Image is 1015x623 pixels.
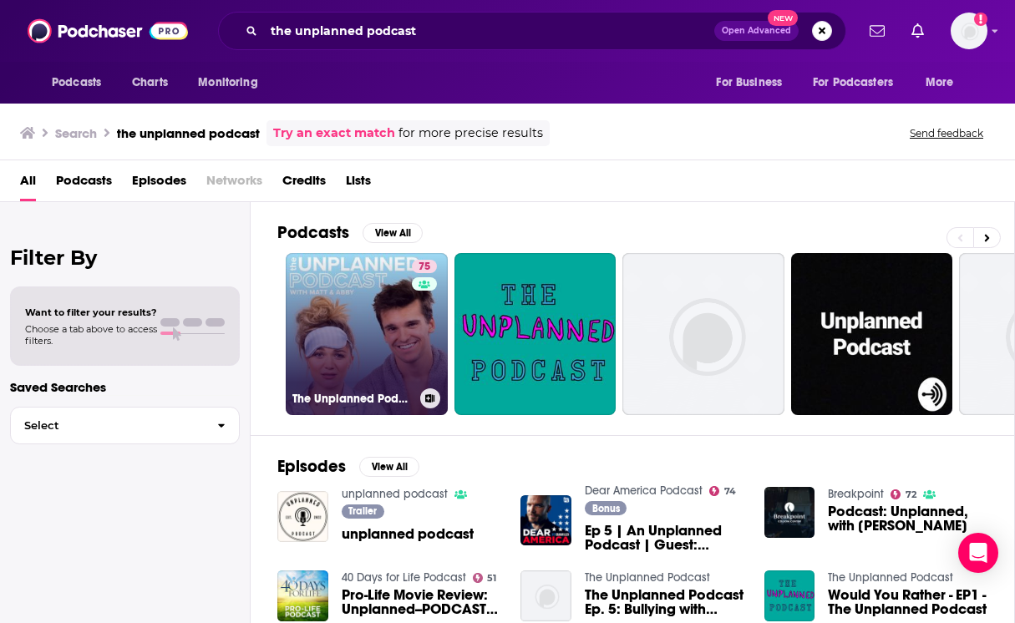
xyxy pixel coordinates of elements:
[828,504,987,533] span: Podcast: Unplanned, with [PERSON_NAME]
[905,126,988,140] button: Send feedback
[286,253,448,415] a: 75The Unplanned Podcast with [PERSON_NAME] & [PERSON_NAME]
[342,570,466,585] a: 40 Days for Life Podcast
[951,13,987,49] img: User Profile
[520,495,571,546] img: Ep 5 | An Unplanned Podcast | Guest: Ashley Bratcher
[277,456,419,477] a: EpisodesView All
[342,527,474,541] a: unplanned podcast
[348,506,377,516] span: Trailer
[905,17,931,45] a: Show notifications dropdown
[346,167,371,201] a: Lists
[585,524,744,552] a: Ep 5 | An Unplanned Podcast | Guest: Ashley Bratcher
[768,10,798,26] span: New
[132,167,186,201] a: Episodes
[10,379,240,395] p: Saved Searches
[363,223,423,243] button: View All
[487,575,496,582] span: 51
[342,588,501,616] a: Pro-Life Movie Review: Unplanned--PODCAST Season 4, Episode 5
[206,167,262,201] span: Networks
[714,21,799,41] button: Open AdvancedNew
[412,260,437,273] a: 75
[863,17,891,45] a: Show notifications dropdown
[974,13,987,26] svg: Add a profile image
[951,13,987,49] span: Logged in as autumncomm
[186,67,279,99] button: open menu
[398,124,543,143] span: for more precise results
[277,491,328,542] img: unplanned podcast
[520,570,571,621] img: The Unplanned Podcast Ep. 5: Bullying with Skellz
[828,570,953,585] a: The Unplanned Podcast
[951,13,987,49] button: Show profile menu
[52,71,101,94] span: Podcasts
[724,488,736,495] span: 74
[585,524,744,552] span: Ep 5 | An Unplanned Podcast | Guest: [PERSON_NAME]
[585,570,710,585] a: The Unplanned Podcast
[473,573,497,583] a: 51
[585,588,744,616] a: The Unplanned Podcast Ep. 5: Bullying with Skellz
[704,67,803,99] button: open menu
[764,487,815,538] img: Podcast: Unplanned, with Abby Johnson
[419,259,430,276] span: 75
[709,486,736,496] a: 74
[277,570,328,621] img: Pro-Life Movie Review: Unplanned--PODCAST Season 4, Episode 5
[914,67,975,99] button: open menu
[25,306,157,318] span: Want to filter your results?
[813,71,893,94] span: For Podcasters
[10,407,240,444] button: Select
[828,504,987,533] a: Podcast: Unplanned, with Abby Johnson
[121,67,178,99] a: Charts
[56,167,112,201] a: Podcasts
[11,420,204,431] span: Select
[958,533,998,573] div: Open Intercom Messenger
[585,484,703,498] a: Dear America Podcast
[132,71,168,94] span: Charts
[264,18,714,44] input: Search podcasts, credits, & more...
[342,487,448,501] a: unplanned podcast
[277,222,423,243] a: PodcastsView All
[828,487,884,501] a: Breakpoint
[722,27,791,35] span: Open Advanced
[277,222,349,243] h2: Podcasts
[273,124,395,143] a: Try an exact match
[40,67,123,99] button: open menu
[585,588,744,616] span: The Unplanned Podcast Ep. 5: Bullying with [PERSON_NAME]
[592,504,620,514] span: Bonus
[198,71,257,94] span: Monitoring
[716,71,782,94] span: For Business
[277,456,346,477] h2: Episodes
[764,570,815,621] img: Would You Rather - EP1 - The Unplanned Podcast
[117,125,260,141] h3: the unplanned podcast
[28,15,188,47] img: Podchaser - Follow, Share and Rate Podcasts
[10,246,240,270] h2: Filter By
[906,491,916,499] span: 72
[55,125,97,141] h3: Search
[828,588,987,616] a: Would You Rather - EP1 - The Unplanned Podcast
[802,67,917,99] button: open menu
[891,489,916,499] a: 72
[218,12,846,50] div: Search podcasts, credits, & more...
[926,71,954,94] span: More
[292,392,414,406] h3: The Unplanned Podcast with [PERSON_NAME] & [PERSON_NAME]
[282,167,326,201] a: Credits
[25,323,157,347] span: Choose a tab above to access filters.
[20,167,36,201] a: All
[359,457,419,477] button: View All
